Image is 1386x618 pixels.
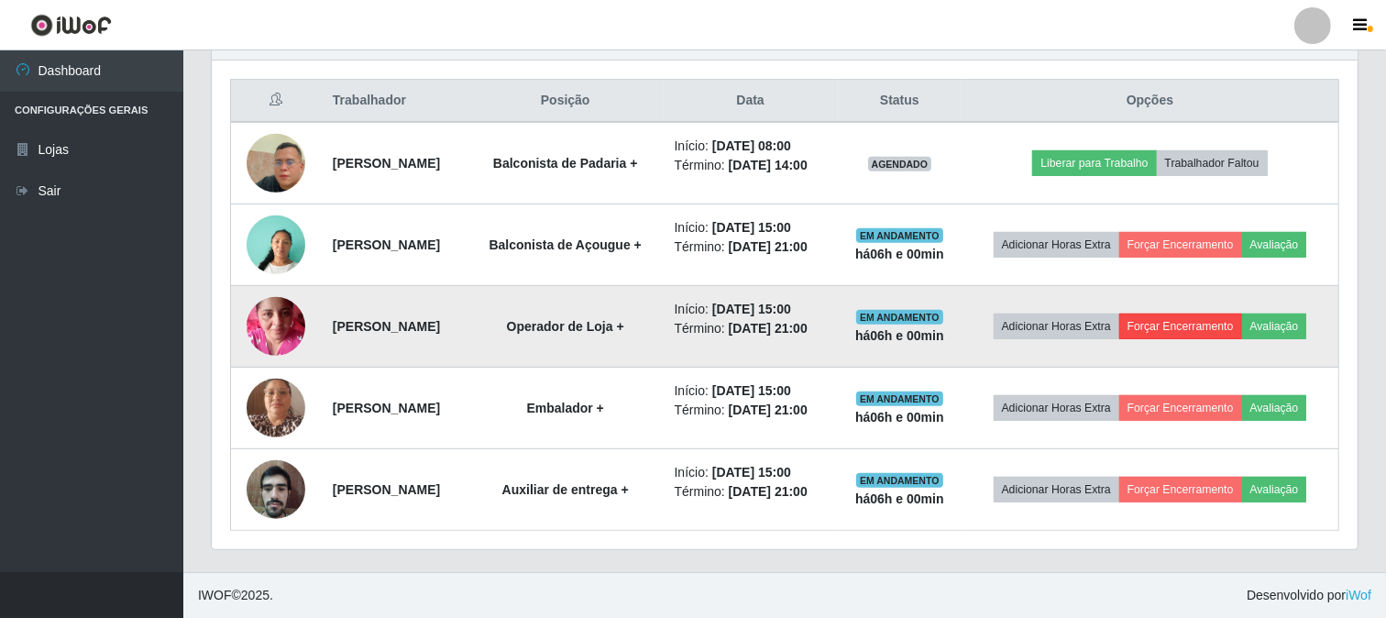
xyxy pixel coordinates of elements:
strong: Operador de Loja + [507,319,624,334]
button: Avaliação [1242,314,1307,339]
li: Término: [675,237,827,257]
strong: há 06 h e 00 min [855,328,944,343]
li: Início: [675,381,827,401]
strong: [PERSON_NAME] [333,319,440,334]
button: Avaliação [1242,477,1307,502]
time: [DATE] 08:00 [712,138,791,153]
span: EM ANDAMENTO [856,310,943,325]
th: Status [838,80,962,123]
img: 1743539539732.jpeg [247,111,305,215]
li: Início: [675,137,827,156]
span: IWOF [198,588,232,602]
li: Início: [675,463,827,482]
button: Adicionar Horas Extra [994,395,1119,421]
li: Término: [675,156,827,175]
button: Trabalhador Faltou [1157,150,1268,176]
strong: Balconista de Açougue + [489,237,642,252]
th: Trabalhador [322,80,467,123]
strong: Balconista de Padaria + [493,156,638,171]
button: Avaliação [1242,232,1307,258]
strong: há 06 h e 00 min [855,247,944,261]
button: Forçar Encerramento [1119,232,1242,258]
time: [DATE] 15:00 [712,220,791,235]
time: [DATE] 15:00 [712,465,791,480]
button: Adicionar Horas Extra [994,477,1119,502]
th: Data [664,80,838,123]
li: Início: [675,218,827,237]
li: Término: [675,401,827,420]
img: 1731929683743.jpeg [247,287,305,365]
strong: Embalador + [526,401,603,415]
strong: Auxiliar de entrega + [502,482,629,497]
strong: há 06 h e 00 min [855,410,944,425]
time: [DATE] 14:00 [729,158,808,172]
span: EM ANDAMENTO [856,473,943,488]
button: Adicionar Horas Extra [994,314,1119,339]
button: Forçar Encerramento [1119,314,1242,339]
span: AGENDADO [868,157,932,171]
strong: há 06 h e 00 min [855,491,944,506]
span: EM ANDAMENTO [856,228,943,243]
span: EM ANDAMENTO [856,392,943,406]
th: Posição [467,80,664,123]
img: 1734364462584.jpeg [247,450,305,528]
th: Opções [962,80,1338,123]
img: 1737048991745.jpeg [247,205,305,283]
strong: [PERSON_NAME] [333,401,440,415]
span: © 2025 . [198,586,273,605]
time: [DATE] 21:00 [729,321,808,336]
img: 1730323738403.jpeg [247,356,305,460]
button: Forçar Encerramento [1119,395,1242,421]
button: Liberar para Trabalho [1032,150,1156,176]
time: [DATE] 15:00 [712,302,791,316]
a: iWof [1346,588,1371,602]
strong: [PERSON_NAME] [333,237,440,252]
li: Início: [675,300,827,319]
span: Desenvolvido por [1247,586,1371,605]
li: Término: [675,319,827,338]
img: CoreUI Logo [30,14,112,37]
strong: [PERSON_NAME] [333,482,440,497]
time: [DATE] 21:00 [729,403,808,417]
li: Término: [675,482,827,502]
button: Avaliação [1242,395,1307,421]
time: [DATE] 21:00 [729,484,808,499]
time: [DATE] 21:00 [729,239,808,254]
button: Forçar Encerramento [1119,477,1242,502]
button: Adicionar Horas Extra [994,232,1119,258]
strong: [PERSON_NAME] [333,156,440,171]
time: [DATE] 15:00 [712,383,791,398]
